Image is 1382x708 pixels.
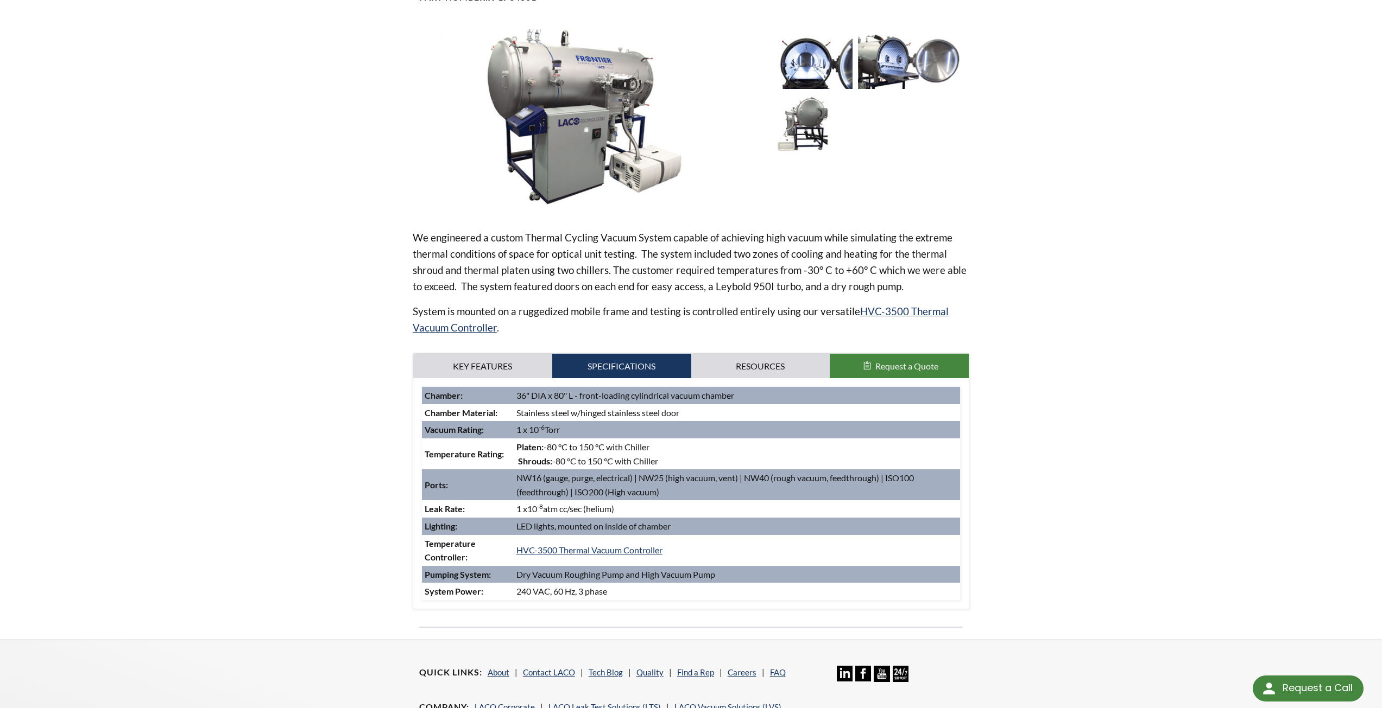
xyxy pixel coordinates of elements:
[514,566,960,583] td: Dry Vacuum Roughing Pump and High Vacuum Pump
[413,354,552,379] a: Key Features
[425,538,476,563] strong: Temperature Controller
[770,667,786,677] a: FAQ
[425,424,482,435] strong: Vacuum Rating
[413,229,970,295] p: We engineered a custom Thermal Cycling Vacuum System capable of achieving high vacuum while simul...
[514,500,960,518] td: 1 x10 atm cc/sec (helium)
[858,29,964,88] img: Image showing interior of vacuum chamber with roll our platen and viewports
[514,583,960,600] td: 240 VAC, 60 Hz, 3 phase
[636,667,664,677] a: Quality
[514,387,960,404] td: 36" DIA x 80" L - front-loading cylindrical vacuum chamber
[1283,675,1353,700] div: Request a Call
[523,667,575,677] a: Contact LACO
[425,569,489,579] strong: Pumping System
[422,421,514,438] td: :
[422,438,514,469] td: :
[677,667,714,677] a: Find a Rep
[514,438,960,469] td: -80 °C to 150 °C with Chiller -80 °C to 150 °C with Chiller
[425,503,463,514] strong: Leak Rate
[728,667,756,677] a: Careers
[422,566,514,583] td: :
[589,667,623,677] a: Tech Blog
[691,354,830,379] a: Resources
[413,305,949,334] a: HVC-3500 Thermal Vacuum Controller
[893,666,908,681] img: 24/7 Support Icon
[422,500,514,518] td: :
[514,469,960,500] td: NW16 (gauge, purge, electrical) | NW25 (high vacuum, vent) | NW40 (rough vacuum, feedthrough) | I...
[541,442,544,452] strong: :
[422,469,514,500] td: :
[425,449,502,459] strong: Temperature Rating
[747,29,853,88] img: Image showing interior of vacuum chamber with internal LED lighting
[514,421,960,438] td: 1 x 10 Torr
[514,404,960,422] td: Stainless steel w/hinged stainless steel door
[413,29,738,212] img: Image showing full view of vacuum chamber, controller and coolers/
[552,354,691,379] a: Specifications
[425,521,457,531] strong: Lighting:
[422,387,514,404] td: :
[830,354,969,379] button: Request a Quote
[514,518,960,535] td: LED lights, mounted on inside of chamber
[537,502,543,511] sup: -8
[747,94,853,154] img: Image showing front view of vacuum chamber with doors closed.
[1260,680,1278,697] img: round button
[875,361,938,371] span: Request a Quote
[893,674,908,684] a: 24/7 Support
[422,535,514,566] td: :
[516,442,541,452] strong: Platen
[488,667,509,677] a: About
[425,586,483,596] strong: System Power:
[1253,675,1364,701] div: Request a Call
[413,303,970,336] p: System is mounted on a ruggedized mobile frame and testing is controlled entirely using our versa...
[425,390,460,400] strong: Chamber
[425,480,446,490] strong: Ports
[550,456,552,466] strong: :
[518,456,550,466] strong: Shrouds
[516,545,662,555] a: HVC-3500 Thermal Vacuum Controller
[422,404,514,422] td: :
[539,423,545,431] sup: -6
[425,407,495,418] strong: Chamber Material
[419,667,482,678] h4: Quick Links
